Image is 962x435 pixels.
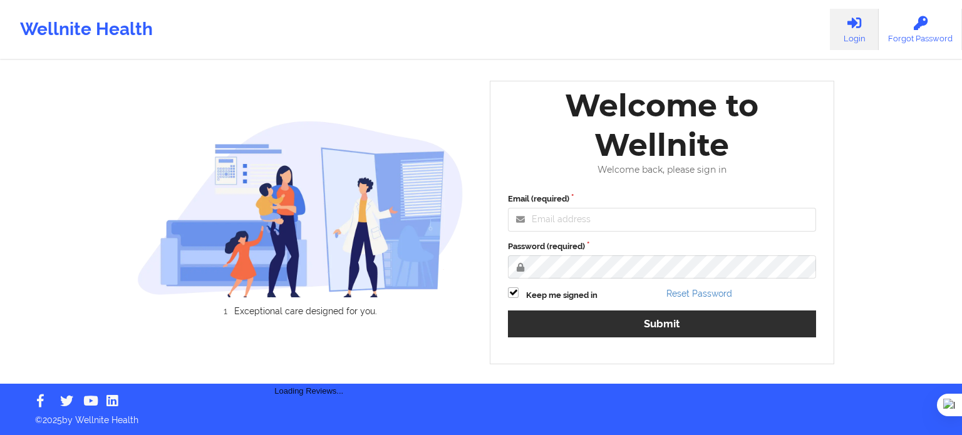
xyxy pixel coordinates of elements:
[879,9,962,50] a: Forgot Password
[830,9,879,50] a: Login
[508,208,816,232] input: Email address
[137,337,482,397] div: Loading Reviews...
[499,165,825,175] div: Welcome back, please sign in
[499,86,825,165] div: Welcome to Wellnite
[508,310,816,337] button: Submit
[508,193,816,205] label: Email (required)
[508,240,816,253] label: Password (required)
[26,405,936,426] p: © 2025 by Wellnite Health
[666,289,732,299] a: Reset Password
[526,289,597,302] label: Keep me signed in
[148,306,463,316] li: Exceptional care designed for you.
[137,120,464,297] img: wellnite-auth-hero_200.c722682e.png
